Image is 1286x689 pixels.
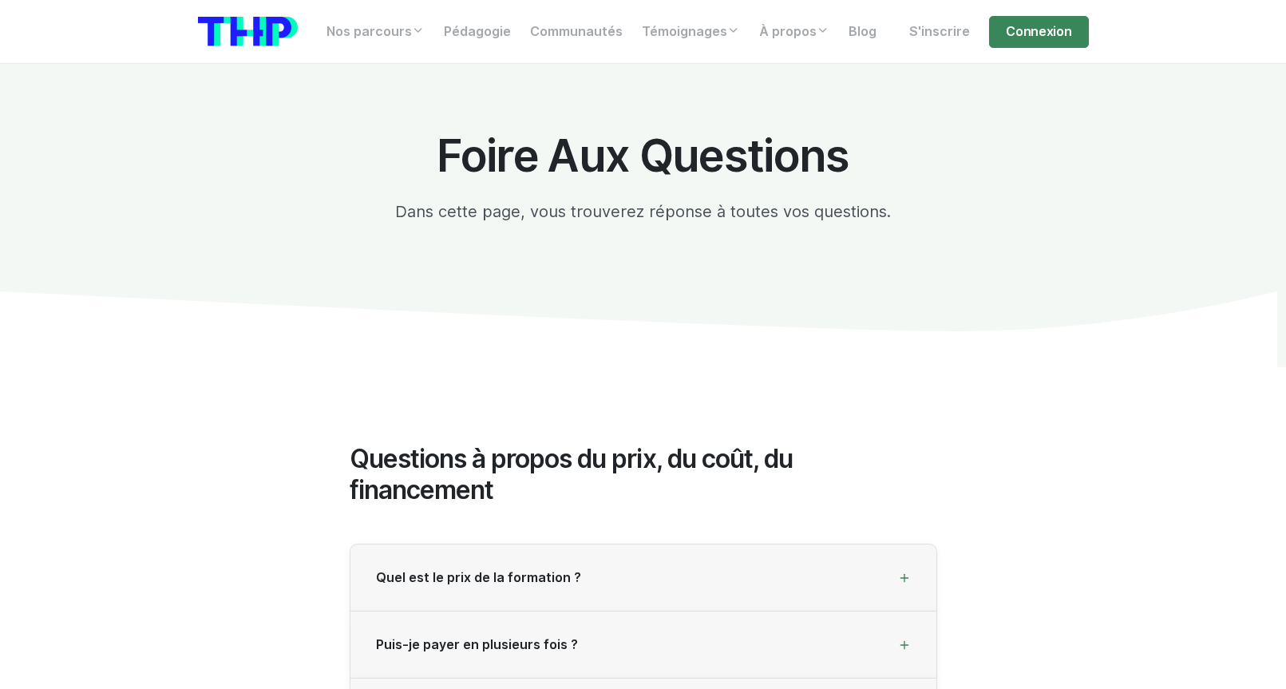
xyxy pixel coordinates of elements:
[520,16,632,48] a: Communautés
[350,131,937,180] h1: Foire Aux Questions
[632,16,750,48] a: Témoignages
[989,16,1088,48] a: Connexion
[434,16,520,48] a: Pédagogie
[750,16,839,48] a: À propos
[350,444,937,505] h2: Questions à propos du prix, du coût, du financement
[376,570,581,585] span: Quel est le prix de la formation ?
[839,16,886,48] a: Blog
[900,16,979,48] a: S'inscrire
[198,17,298,46] img: logo
[350,200,937,224] p: Dans cette page, vous trouverez réponse à toutes vos questions.
[317,16,434,48] a: Nos parcours
[376,637,578,652] span: Puis-je payer en plusieurs fois ?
